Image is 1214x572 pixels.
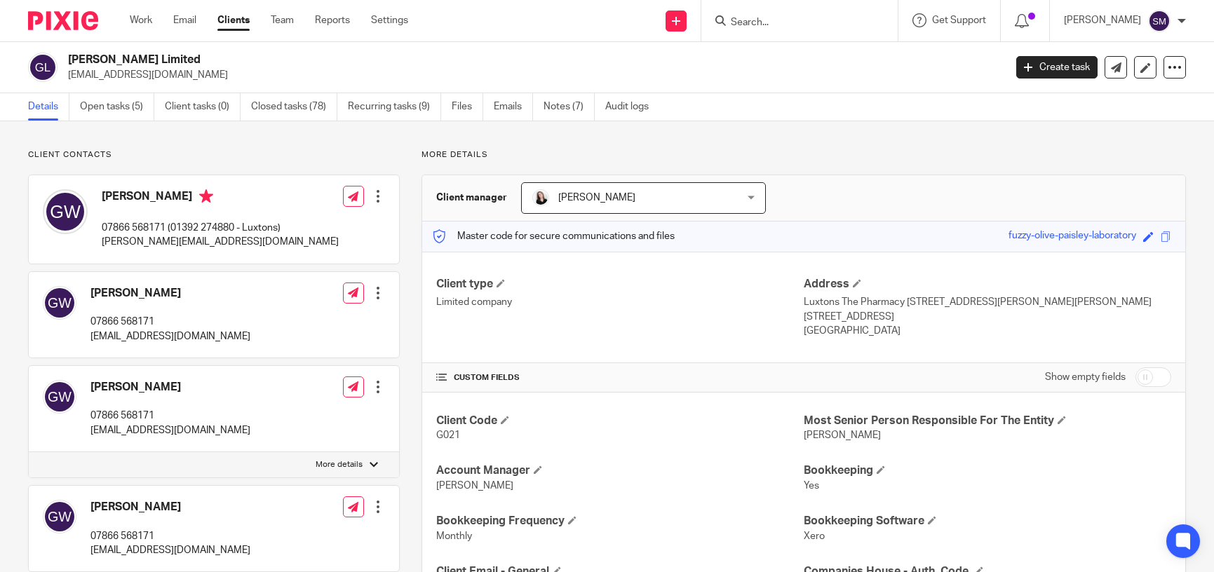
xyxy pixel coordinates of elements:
[28,149,400,161] p: Client contacts
[804,430,881,440] span: [PERSON_NAME]
[199,189,213,203] i: Primary
[421,149,1186,161] p: More details
[90,286,250,301] h4: [PERSON_NAME]
[932,15,986,25] span: Get Support
[68,68,995,82] p: [EMAIL_ADDRESS][DOMAIN_NAME]
[544,93,595,121] a: Notes (7)
[90,329,250,343] p: [EMAIL_ADDRESS][DOMAIN_NAME]
[102,221,339,235] p: 07866 568171 (01392 274880 - Luxtons)
[43,500,76,533] img: svg%3E
[804,463,1171,478] h4: Bookkeeping
[433,229,675,243] p: Master code for secure communications and files
[68,53,810,67] h2: [PERSON_NAME] Limited
[80,93,154,121] a: Open tasks (5)
[804,514,1171,529] h4: Bookkeeping Software
[436,430,460,440] span: G021
[348,93,441,121] a: Recurring tasks (9)
[90,543,250,557] p: [EMAIL_ADDRESS][DOMAIN_NAME]
[90,423,250,437] p: [EMAIL_ADDRESS][DOMAIN_NAME]
[165,93,241,121] a: Client tasks (0)
[316,459,363,470] p: More details
[90,380,250,395] h4: [PERSON_NAME]
[436,463,804,478] h4: Account Manager
[43,380,76,414] img: svg%3E
[436,295,804,309] p: Limited company
[130,13,152,27] a: Work
[251,93,337,121] a: Closed tasks (78)
[804,324,1171,338] p: [GEOGRAPHIC_DATA]
[371,13,408,27] a: Settings
[1009,229,1136,245] div: fuzzy-olive-paisley-laboratory
[28,11,98,30] img: Pixie
[452,93,483,121] a: Files
[217,13,250,27] a: Clients
[1148,10,1171,32] img: svg%3E
[436,372,804,383] h4: CUSTOM FIELDS
[558,193,635,203] span: [PERSON_NAME]
[804,295,1171,309] p: Luxtons The Pharmacy [STREET_ADDRESS][PERSON_NAME][PERSON_NAME]
[436,481,513,491] span: [PERSON_NAME]
[436,414,804,428] h4: Client Code
[1045,370,1126,384] label: Show empty fields
[90,409,250,423] p: 07866 568171
[436,514,804,529] h4: Bookkeeping Frequency
[804,277,1171,292] h4: Address
[90,500,250,515] h4: [PERSON_NAME]
[1016,56,1098,79] a: Create task
[43,189,88,234] img: svg%3E
[494,93,533,121] a: Emails
[173,13,196,27] a: Email
[605,93,659,121] a: Audit logs
[804,414,1171,428] h4: Most Senior Person Responsible For The Entity
[729,17,856,29] input: Search
[532,189,549,206] img: HR%20Andrew%20Price_Molly_Poppy%20Jakes%20Photography-7.jpg
[436,191,507,205] h3: Client manager
[804,531,825,541] span: Xero
[90,529,250,543] p: 07866 568171
[102,235,339,249] p: [PERSON_NAME][EMAIL_ADDRESS][DOMAIN_NAME]
[28,93,69,121] a: Details
[271,13,294,27] a: Team
[90,315,250,329] p: 07866 568171
[1064,13,1141,27] p: [PERSON_NAME]
[436,531,472,541] span: Monthly
[436,277,804,292] h4: Client type
[28,53,58,82] img: svg%3E
[102,189,339,207] h4: [PERSON_NAME]
[315,13,350,27] a: Reports
[804,481,819,491] span: Yes
[43,286,76,320] img: svg%3E
[804,310,1171,324] p: [STREET_ADDRESS]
